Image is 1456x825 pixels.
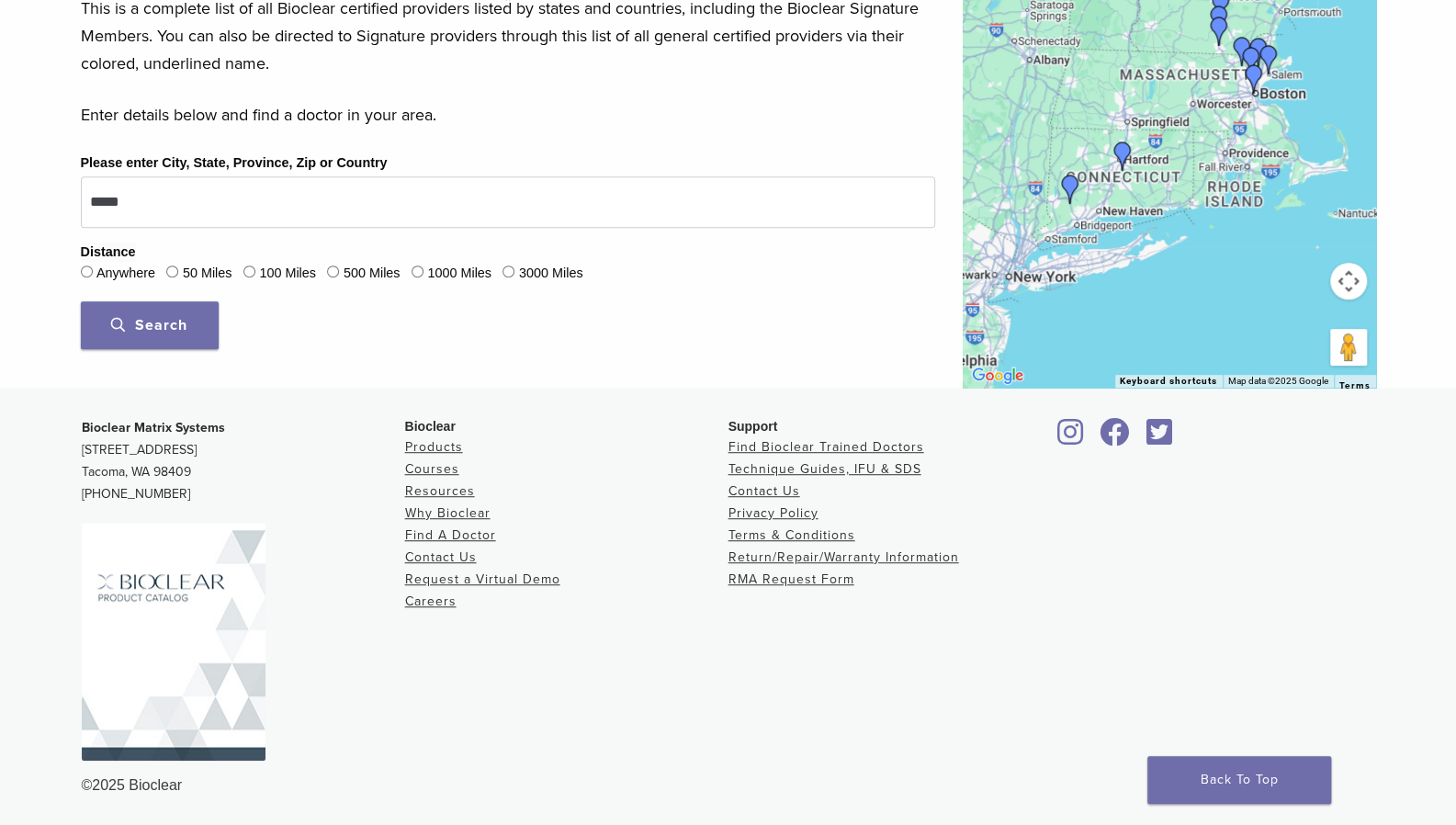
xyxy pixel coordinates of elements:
a: Products [405,439,463,455]
div: Dr. Cara Lund [1229,40,1273,84]
div: Dr. Svetlana Gomer [1220,29,1264,73]
a: Bioclear [1052,429,1090,447]
a: Terms & Conditions [728,527,855,543]
label: 50 Miles [183,264,232,284]
a: Why Bioclear [405,505,491,521]
a: RMA Request Form [728,571,854,587]
a: Return/Repair/Warranty Information [728,549,959,565]
label: Anywhere [96,264,155,284]
legend: Distance [81,243,136,263]
button: Search [81,301,219,349]
span: Support [728,419,778,434]
div: Dr. Ratna Vedullapalli [1048,167,1092,211]
label: 1000 Miles [427,264,491,284]
a: Terms (opens in new tab) [1339,380,1371,391]
div: ©2025 Bioclear [82,774,1375,797]
a: Careers [405,593,457,609]
span: Search [111,316,187,334]
a: Courses [405,461,459,477]
img: Google [967,364,1028,388]
p: [STREET_ADDRESS] Tacoma, WA 98409 [PHONE_NUMBER] [82,417,405,505]
span: Map data ©2025 Google [1228,376,1328,386]
label: 500 Miles [344,264,401,284]
div: Dr. Kristen Dority [1232,57,1276,101]
a: Request a Virtual Demo [405,571,560,587]
button: Map camera controls [1330,263,1367,299]
strong: Bioclear Matrix Systems [82,420,225,435]
label: Please enter City, State, Province, Zip or Country [81,153,388,174]
p: Enter details below and find a doctor in your area. [81,101,935,129]
a: Technique Guides, IFU & SDS [728,461,921,477]
label: 3000 Miles [519,264,583,284]
a: Find Bioclear Trained Doctors [728,439,924,455]
label: 100 Miles [259,264,316,284]
div: Dr. David Yue and Dr. Silvia Huang-Yue [1197,9,1241,53]
a: Resources [405,483,475,499]
a: Contact Us [405,549,477,565]
a: Contact Us [728,483,800,499]
a: Back To Top [1147,756,1331,804]
div: Dr. Pamela Maragliano-Muniz [1247,38,1291,82]
a: Privacy Policy [728,505,818,521]
a: Bioclear [1094,429,1136,447]
a: Find A Doctor [405,527,496,543]
div: Dr. Julia Karpman [1100,134,1145,178]
button: Drag Pegman onto the map to open Street View [1330,329,1367,366]
button: Keyboard shortcuts [1120,375,1217,388]
a: Open this area in Google Maps (opens a new window) [967,364,1028,388]
span: Bioclear [405,419,456,434]
img: Bioclear [82,523,265,761]
div: Dr. Nicholas DiMauro [1236,30,1281,74]
a: Bioclear [1140,429,1179,447]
